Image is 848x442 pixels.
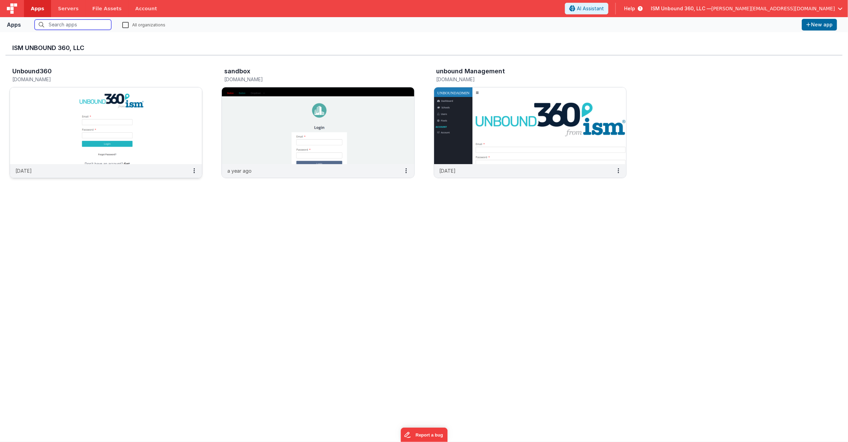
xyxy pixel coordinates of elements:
[224,77,397,82] h5: [DOMAIN_NAME]
[224,68,250,75] h3: sandbox
[122,21,165,28] label: All organizations
[651,5,843,12] button: ISM Unbound 360, LLC — [PERSON_NAME][EMAIL_ADDRESS][DOMAIN_NAME]
[7,21,21,29] div: Apps
[92,5,122,12] span: File Assets
[401,428,447,442] iframe: Marker.io feedback button
[227,167,252,174] p: a year ago
[436,77,609,82] h5: [DOMAIN_NAME]
[711,5,835,12] span: [PERSON_NAME][EMAIL_ADDRESS][DOMAIN_NAME]
[12,68,52,75] h3: Unbound360
[802,19,837,30] button: New app
[12,45,836,51] h3: ISM Unbound 360, LLC
[58,5,78,12] span: Servers
[440,167,456,174] p: [DATE]
[577,5,604,12] span: AI Assistant
[35,20,111,30] input: Search apps
[12,77,185,82] h5: [DOMAIN_NAME]
[436,68,505,75] h3: unbound Management
[565,3,608,14] button: AI Assistant
[624,5,635,12] span: Help
[651,5,711,12] span: ISM Unbound 360, LLC —
[31,5,44,12] span: Apps
[15,167,32,174] p: [DATE]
